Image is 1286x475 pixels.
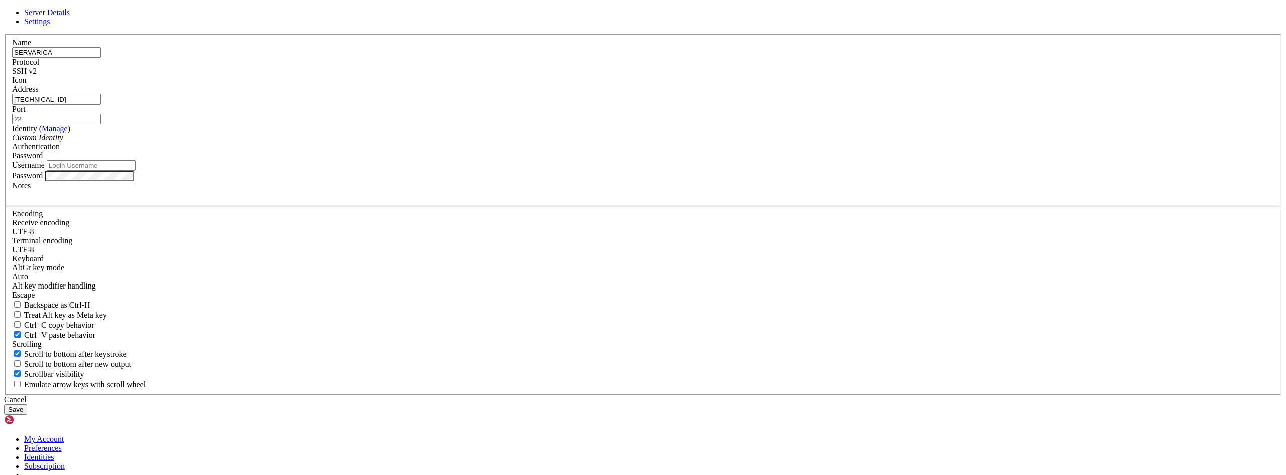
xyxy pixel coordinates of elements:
span: Ctrl+V paste behavior [24,331,95,339]
div: Cancel [4,395,1282,404]
span: Backspace as Ctrl-H [24,301,90,309]
span: Scroll to bottom after keystroke [24,350,127,358]
label: Identity [12,124,70,133]
label: Ctrl-C copies if true, send ^C to host if false. Ctrl-Shift-C sends ^C to host if true, copies if... [12,321,94,329]
div: Password [12,151,1274,160]
a: My Account [24,435,64,443]
label: The default terminal encoding. ISO-2022 enables character map translations (like graphics maps). ... [12,236,72,245]
i: Custom Identity [12,133,63,142]
label: Keyboard [12,254,44,263]
a: Identities [24,453,54,461]
span: Escape [12,291,35,299]
label: When using the alternative screen buffer, and DECCKM (Application Cursor Keys) is active, mouse w... [12,380,146,389]
a: Preferences [24,444,62,452]
input: Ctrl+V paste behavior [14,331,21,338]
a: Subscription [24,462,65,470]
input: Scroll to bottom after keystroke [14,350,21,357]
span: Scroll to bottom after new output [24,360,131,368]
span: UTF-8 [12,245,34,254]
div: UTF-8 [12,227,1274,236]
input: Server Name [12,47,101,58]
a: Manage [42,124,68,133]
label: Icon [12,76,26,84]
input: Scrollbar visibility [14,370,21,377]
div: SSH v2 [12,67,1274,76]
label: Set the expected encoding for data received from the host. If the encodings do not match, visual ... [12,218,69,227]
label: Protocol [12,58,39,66]
label: If true, the backspace should send BS ('\x08', aka ^H). Otherwise the backspace key should send '... [12,301,90,309]
label: Authentication [12,142,60,151]
span: Password [12,151,43,160]
label: Scroll to bottom after new output. [12,360,131,368]
span: Emulate arrow keys with scroll wheel [24,380,146,389]
div: Custom Identity [12,133,1274,142]
span: Scrollbar visibility [24,370,84,378]
div: (0, 1) [4,13,8,21]
label: Username [12,161,45,169]
label: Scrolling [12,340,42,348]
input: Ctrl+C copy behavior [14,321,21,328]
label: The vertical scrollbar mode. [12,370,84,378]
span: UTF-8 [12,227,34,236]
input: Backspace as Ctrl-H [14,301,21,308]
label: Controls how the Alt key is handled. Escape: Send an ESC prefix. 8-Bit: Add 128 to the typed char... [12,281,96,290]
span: Auto [12,272,28,281]
label: Ctrl+V pastes if true, sends ^V to host if false. Ctrl+Shift+V sends ^V to host if true, pastes i... [12,331,95,339]
label: Whether the Alt key acts as a Meta key or as a distinct Alt key. [12,311,107,319]
img: Shellngn [4,415,62,425]
input: Host Name or IP [12,94,101,105]
label: Password [12,171,43,180]
span: Treat Alt key as Meta key [24,311,107,319]
span: Ctrl+C copy behavior [24,321,94,329]
input: Port Number [12,114,101,124]
input: Treat Alt key as Meta key [14,311,21,318]
label: Set the expected encoding for data received from the host. If the encodings do not match, visual ... [12,263,64,272]
label: Address [12,85,38,93]
span: ( ) [39,124,70,133]
input: Emulate arrow keys with scroll wheel [14,381,21,387]
input: Login Username [47,160,136,171]
label: Port [12,105,26,113]
span: SSH v2 [12,67,37,75]
div: Escape [12,291,1274,300]
button: Save [4,404,27,415]
a: Server Details [24,8,70,17]
input: Scroll to bottom after new output [14,360,21,367]
label: Encoding [12,209,43,218]
a: Settings [24,17,50,26]
div: UTF-8 [12,245,1274,254]
div: Auto [12,272,1274,281]
label: Name [12,38,31,47]
label: Whether to scroll to the bottom on any keystroke. [12,350,127,358]
x-row: Connection timed out [4,4,1155,13]
label: Notes [12,181,31,190]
